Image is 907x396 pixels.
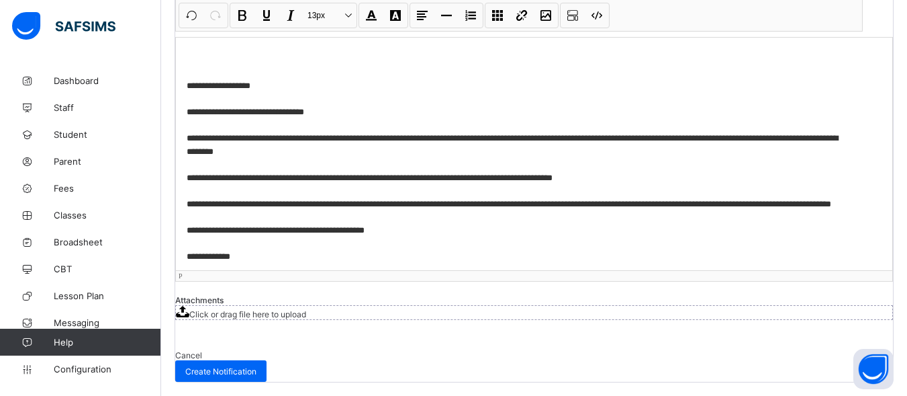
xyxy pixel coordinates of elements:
button: Show blocks [561,4,584,27]
span: Lesson Plan [54,290,161,301]
span: Create Notification [185,366,256,377]
span: Fees [54,183,161,194]
span: Attachments [175,295,224,305]
span: Dashboard [54,75,161,86]
button: Code view [585,4,608,27]
button: Bold [231,4,254,27]
button: Open asap [853,349,894,389]
button: Image [534,4,557,27]
span: Staff [54,102,161,113]
div: P [179,271,890,281]
button: Size [303,4,356,27]
button: Underline [255,4,278,27]
button: Redo [204,4,227,27]
button: Align [411,4,434,27]
button: Table [486,4,509,27]
span: Click or drag file here to upload [189,309,306,319]
button: List [459,4,482,27]
span: Help [54,337,160,348]
button: Highlight Color [384,4,407,27]
span: Body Message [175,20,229,30]
img: safsims [12,12,115,40]
span: Classes [54,210,161,221]
button: Italic [279,4,302,27]
span: CBT [54,264,161,274]
button: Undo [180,4,203,27]
span: Cancel [175,350,202,360]
button: Font Color [360,4,383,27]
span: Configuration [54,364,160,374]
button: Horizontal line [435,4,458,27]
span: Student [54,129,161,140]
span: Click or drag file here to upload [175,305,893,320]
span: Parent [54,156,161,167]
button: Link [510,4,533,27]
span: Broadsheet [54,237,161,247]
span: Messaging [54,317,161,328]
